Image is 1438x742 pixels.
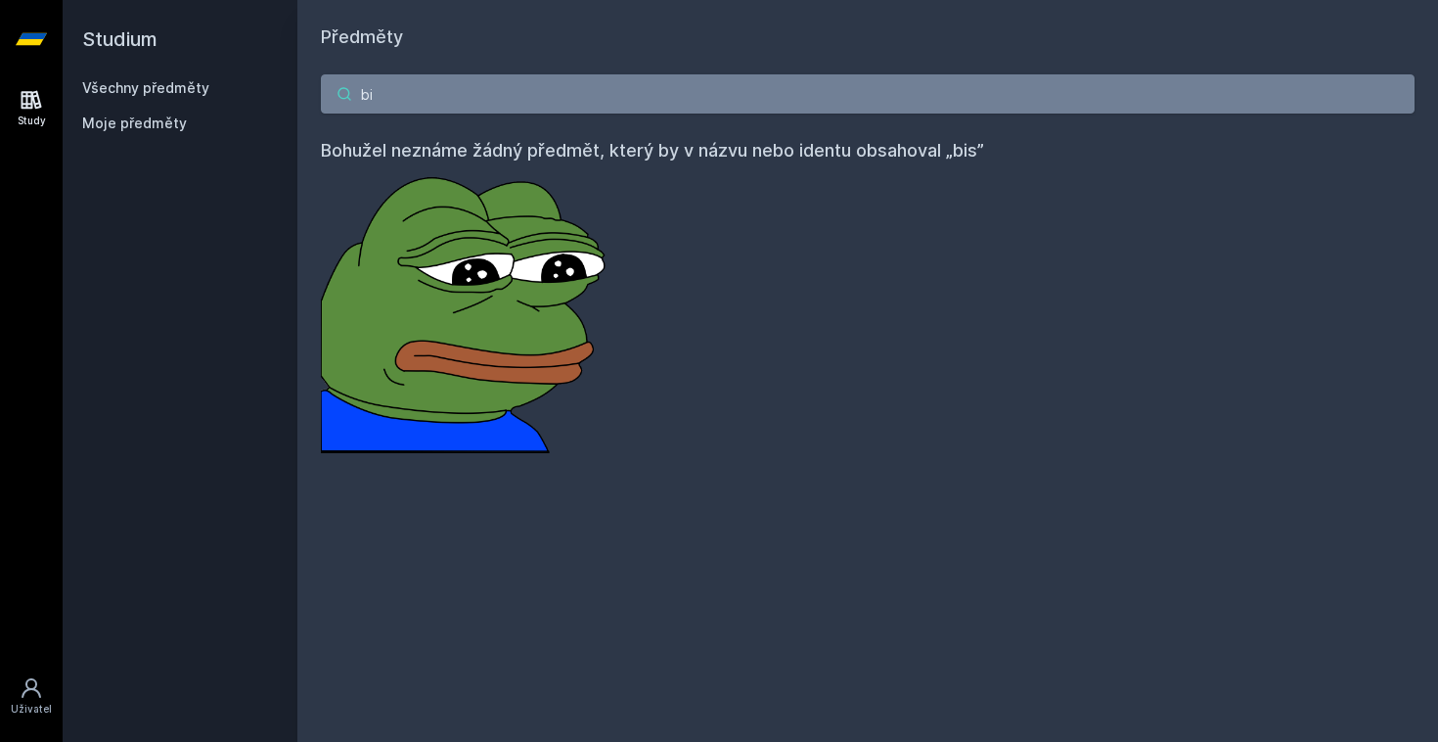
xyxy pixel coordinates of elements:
[321,164,614,453] img: error_picture.png
[82,79,209,96] a: Všechny předměty
[321,137,1415,164] h4: Bohužel neznáme žádný předmět, který by v názvu nebo identu obsahoval „bis”
[82,114,187,133] span: Moje předměty
[321,23,1415,51] h1: Předměty
[4,78,59,138] a: Study
[321,74,1415,114] input: Název nebo ident předmětu…
[11,702,52,717] div: Uživatel
[18,114,46,128] div: Study
[4,667,59,726] a: Uživatel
